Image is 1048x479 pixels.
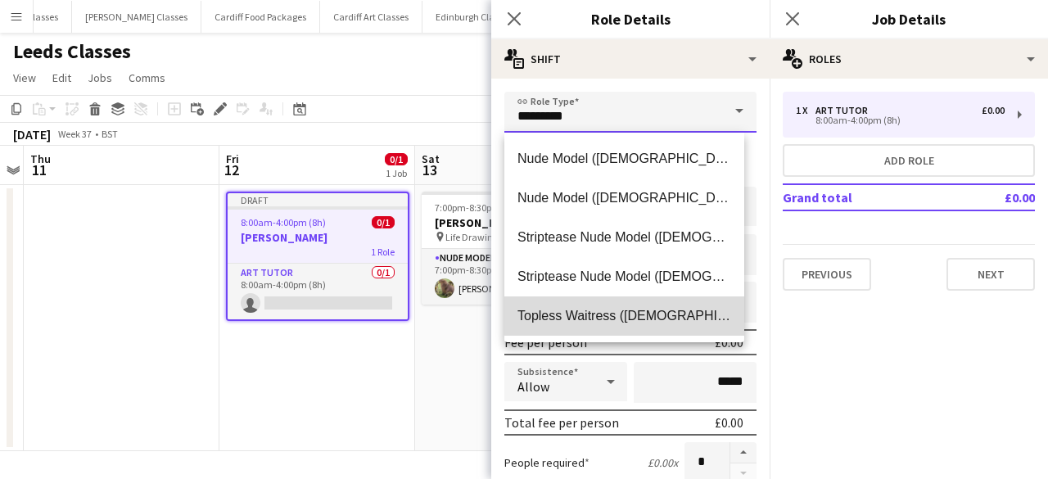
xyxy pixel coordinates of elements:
[504,414,619,431] div: Total fee per person
[52,70,71,85] span: Edit
[122,67,172,88] a: Comms
[422,1,526,33] button: Edinburgh Classes
[419,160,440,179] span: 13
[435,201,538,214] span: 7:00pm-8:30pm (1h30m)
[372,216,395,228] span: 0/1
[770,39,1048,79] div: Roles
[81,67,119,88] a: Jobs
[783,258,871,291] button: Previous
[422,249,605,305] app-card-role: Nude Model ([DEMOGRAPHIC_DATA])1/17:00pm-8:30pm (1h30m)[PERSON_NAME]
[770,8,1048,29] h3: Job Details
[517,378,549,395] span: Allow
[386,167,407,179] div: 1 Job
[491,8,770,29] h3: Role Details
[815,105,874,116] div: Art Tutor
[54,128,95,140] span: Week 37
[228,264,408,319] app-card-role: Art Tutor0/18:00am-4:00pm (8h)
[504,455,589,470] label: People required
[982,105,1005,116] div: £0.00
[796,116,1005,124] div: 8:00am-4:00pm (8h)
[517,190,731,206] span: Nude Model ([DEMOGRAPHIC_DATA])
[730,442,757,463] button: Increase
[517,151,731,166] span: Nude Model ([DEMOGRAPHIC_DATA])
[422,192,605,305] app-job-card: 7:00pm-8:30pm (1h30m)1/1[PERSON_NAME] Life Drawing - HI Express1 RoleNude Model ([DEMOGRAPHIC_DAT...
[241,216,326,228] span: 8:00am-4:00pm (8h)
[228,193,408,206] div: Draft
[715,334,743,350] div: £0.00
[226,151,239,166] span: Fri
[517,269,731,284] span: Striptease Nude Model ([DEMOGRAPHIC_DATA])
[371,246,395,258] span: 1 Role
[201,1,320,33] button: Cardiff Food Packages
[445,231,545,243] span: Life Drawing - HI Express
[320,1,422,33] button: Cardiff Art Classes
[228,230,408,245] h3: [PERSON_NAME]
[715,414,743,431] div: £0.00
[517,308,731,323] span: Topless Waitress ([DEMOGRAPHIC_DATA])
[504,334,587,350] div: Fee per person
[422,151,440,166] span: Sat
[796,105,815,116] div: 1 x
[422,215,605,230] h3: [PERSON_NAME]
[46,67,78,88] a: Edit
[517,229,731,245] span: Striptease Nude Model ([DEMOGRAPHIC_DATA])
[226,192,409,321] app-job-card: Draft8:00am-4:00pm (8h)0/1[PERSON_NAME]1 RoleArt Tutor0/18:00am-4:00pm (8h)
[102,128,118,140] div: BST
[7,67,43,88] a: View
[783,144,1035,177] button: Add role
[946,258,1035,291] button: Next
[72,1,201,33] button: [PERSON_NAME] Classes
[385,153,408,165] span: 0/1
[491,39,770,79] div: Shift
[88,70,112,85] span: Jobs
[30,151,51,166] span: Thu
[13,126,51,142] div: [DATE]
[13,39,131,64] h1: Leeds Classes
[957,184,1035,210] td: £0.00
[28,160,51,179] span: 11
[13,70,36,85] span: View
[783,184,957,210] td: Grand total
[648,455,678,470] div: £0.00 x
[224,160,239,179] span: 12
[129,70,165,85] span: Comms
